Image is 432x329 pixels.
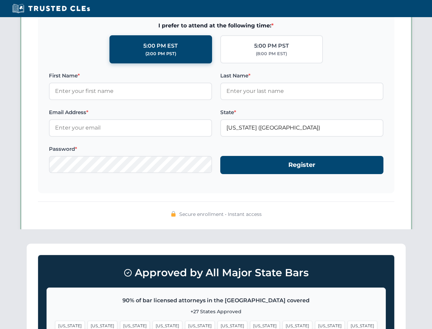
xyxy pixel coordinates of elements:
[49,108,212,117] label: Email Address
[49,83,212,100] input: Enter your first name
[254,41,289,50] div: 5:00 PM PST
[47,264,386,282] h3: Approved by All Major State Bars
[49,145,212,153] label: Password
[143,41,178,50] div: 5:00 PM EST
[220,119,383,136] input: Florida (FL)
[179,210,262,218] span: Secure enrollment • Instant access
[49,21,383,30] span: I prefer to attend at the following time:
[145,50,176,57] div: (2:00 PM PST)
[220,108,383,117] label: State
[220,72,383,80] label: Last Name
[49,119,212,136] input: Enter your email
[55,296,377,305] p: 90% of bar licensed attorneys in the [GEOGRAPHIC_DATA] covered
[220,83,383,100] input: Enter your last name
[10,3,92,14] img: Trusted CLEs
[49,72,212,80] label: First Name
[55,308,377,315] p: +27 States Approved
[220,156,383,174] button: Register
[256,50,287,57] div: (8:00 PM EST)
[171,211,176,217] img: 🔒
